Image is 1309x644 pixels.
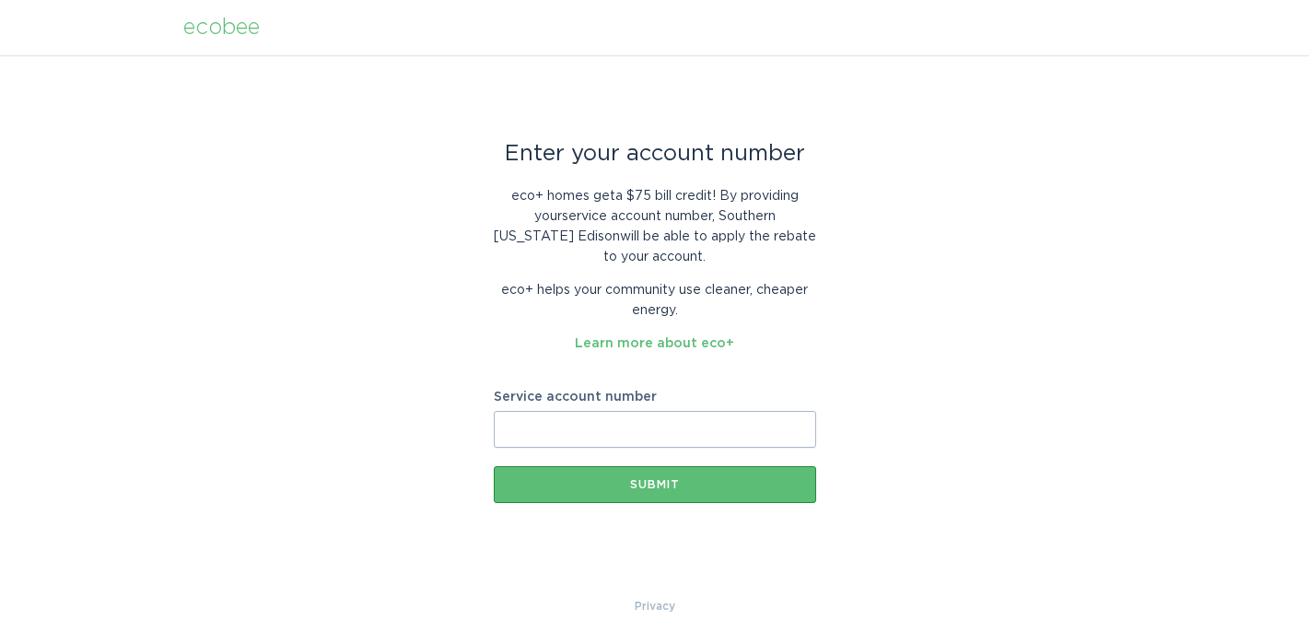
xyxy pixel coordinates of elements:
p: eco+ homes get a $75 bill credit ! By providing your service account number , Southern [US_STATE]... [494,186,816,267]
a: Learn more about eco+ [575,337,734,350]
div: ecobee [183,18,260,38]
button: Submit [494,466,816,503]
a: Privacy Policy & Terms of Use [635,596,675,616]
div: Submit [503,479,807,490]
p: eco+ helps your community use cleaner, cheaper energy. [494,280,816,321]
div: Enter your account number [494,144,816,164]
label: Service account number [494,391,816,404]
